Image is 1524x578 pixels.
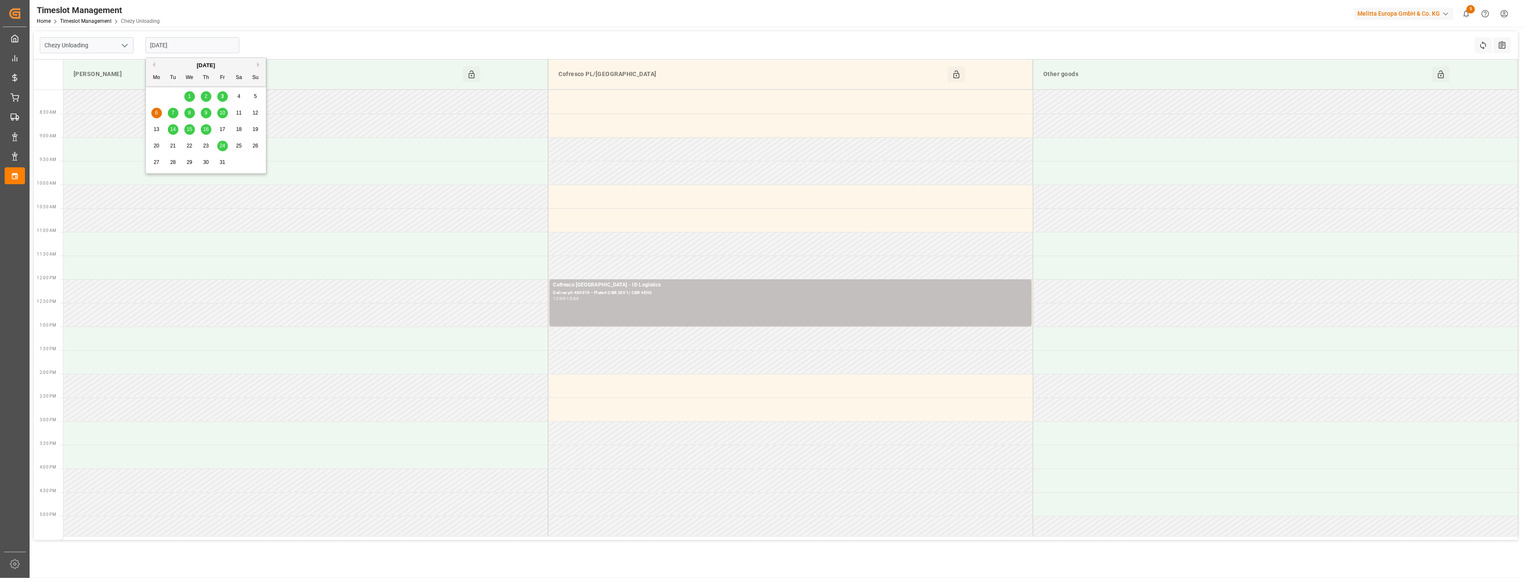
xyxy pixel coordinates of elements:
div: Choose Friday, October 24th, 2025 [217,141,228,151]
span: 5 [1467,5,1475,14]
span: 3 [221,93,224,99]
div: Tu [168,73,178,83]
span: 12:30 PM [37,299,56,304]
span: 16 [203,126,208,132]
div: Choose Sunday, October 5th, 2025 [250,91,261,102]
div: 12:00 [553,297,565,300]
span: 11:30 AM [37,252,56,256]
div: Choose Thursday, October 30th, 2025 [201,157,211,168]
span: 28 [170,159,175,165]
button: open menu [118,39,131,52]
span: 29 [186,159,192,165]
div: Choose Monday, October 6th, 2025 [151,108,162,118]
span: 10:30 AM [37,204,56,209]
div: We [184,73,195,83]
span: 2:30 PM [40,394,56,398]
div: [DATE] [146,61,266,70]
div: Melitta Europa GmbH & Co. KG [1354,8,1453,20]
span: 3:00 PM [40,417,56,422]
div: Choose Tuesday, October 14th, 2025 [168,124,178,135]
div: Th [201,73,211,83]
span: 21 [170,143,175,149]
span: 13 [153,126,159,132]
span: 8:30 AM [40,110,56,115]
div: Choose Saturday, October 25th, 2025 [234,141,244,151]
button: show 5 new notifications [1457,4,1476,23]
span: 19 [252,126,258,132]
div: Mo [151,73,162,83]
input: Type to search/select [40,37,134,53]
a: Home [37,18,51,24]
div: Sa [234,73,244,83]
span: 23 [203,143,208,149]
button: Next Month [257,62,262,67]
div: Choose Tuesday, October 7th, 2025 [168,108,178,118]
span: 9 [205,110,208,116]
div: 13:00 [566,297,579,300]
div: Choose Wednesday, October 29th, 2025 [184,157,195,168]
span: 12 [252,110,258,116]
span: 30 [203,159,208,165]
span: 1 [188,93,191,99]
input: DD-MM-YYYY [145,37,239,53]
div: Choose Saturday, October 11th, 2025 [234,108,244,118]
div: month 2025-10 [148,88,264,171]
span: 17 [219,126,225,132]
span: 8 [188,110,191,116]
span: 2 [205,93,208,99]
div: Choose Thursday, October 23rd, 2025 [201,141,211,151]
div: Choose Sunday, October 26th, 2025 [250,141,261,151]
div: Choose Wednesday, October 1st, 2025 [184,91,195,102]
span: 3:30 PM [40,441,56,446]
span: 6 [155,110,158,116]
div: Choose Saturday, October 4th, 2025 [234,91,244,102]
span: 11 [236,110,241,116]
div: Choose Tuesday, October 21st, 2025 [168,141,178,151]
div: Choose Saturday, October 18th, 2025 [234,124,244,135]
button: Melitta Europa GmbH & Co. KG [1354,5,1457,22]
span: 5 [254,93,257,99]
span: 5:00 PM [40,512,56,517]
span: 2:00 PM [40,370,56,375]
span: 1:00 PM [40,323,56,327]
span: 4:30 PM [40,488,56,493]
div: Choose Sunday, October 19th, 2025 [250,124,261,135]
div: Choose Wednesday, October 22nd, 2025 [184,141,195,151]
div: Delivery#:489976 - Plate#:CBR 3EV1/ CBR 4EH2 [553,289,1028,297]
div: Choose Sunday, October 12th, 2025 [250,108,261,118]
div: Timeslot Management [37,4,160,16]
div: Choose Friday, October 31st, 2025 [217,157,228,168]
span: 9:00 AM [40,134,56,138]
span: 10:00 AM [37,181,56,185]
div: - [565,297,566,300]
span: 15 [186,126,192,132]
span: 24 [219,143,225,149]
div: Choose Wednesday, October 15th, 2025 [184,124,195,135]
div: Choose Wednesday, October 8th, 2025 [184,108,195,118]
div: Su [250,73,261,83]
div: Choose Thursday, October 9th, 2025 [201,108,211,118]
div: Choose Thursday, October 16th, 2025 [201,124,211,135]
span: 9:30 AM [40,157,56,162]
span: 18 [236,126,241,132]
div: Choose Monday, October 20th, 2025 [151,141,162,151]
a: Timeslot Management [60,18,112,24]
div: Cofresco [GEOGRAPHIC_DATA] - ID Logistics [553,281,1028,289]
span: 25 [236,143,241,149]
div: Fr [217,73,228,83]
span: 14 [170,126,175,132]
span: 26 [252,143,258,149]
div: [PERSON_NAME] [70,66,463,82]
div: Choose Tuesday, October 28th, 2025 [168,157,178,168]
span: 4 [238,93,241,99]
div: Choose Monday, October 13th, 2025 [151,124,162,135]
div: Choose Friday, October 17th, 2025 [217,124,228,135]
div: Choose Thursday, October 2nd, 2025 [201,91,211,102]
span: 31 [219,159,225,165]
span: 4:00 PM [40,465,56,469]
span: 7 [172,110,175,116]
span: 27 [153,159,159,165]
span: 11:00 AM [37,228,56,233]
span: 12:00 PM [37,275,56,280]
span: 10 [219,110,225,116]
